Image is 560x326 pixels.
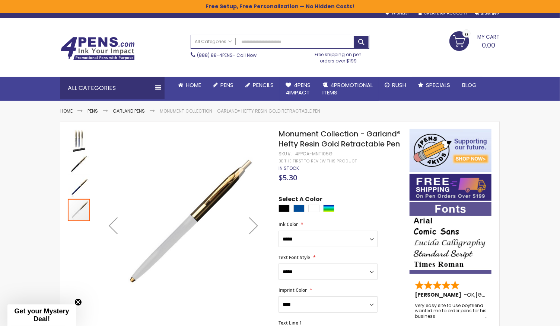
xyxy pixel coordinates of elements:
span: [GEOGRAPHIC_DATA] [475,291,530,298]
div: 4PPCA-MNT105G [295,151,332,157]
span: $5.30 [279,172,297,183]
span: - , [464,291,530,298]
img: Monument Collection - Garland® Hefty Resin Gold Retractable Pen [98,140,268,310]
a: Home [172,77,207,93]
a: Pens [87,108,98,114]
span: Pens [220,81,233,89]
div: Monument Collection - Garland® Hefty Resin Gold Retractable Pen [68,152,91,175]
div: White [308,205,319,212]
img: Free shipping on orders over $199 [410,174,491,201]
a: 0.00 0 [449,31,500,50]
a: Home [60,108,73,114]
a: Create an Account [419,10,468,16]
a: Garland Pens [113,108,145,114]
span: [PERSON_NAME] [415,291,464,298]
div: Previous [98,129,128,322]
div: Get your Mystery Deal!Close teaser [7,304,76,326]
img: Monument Collection - Garland® Hefty Resin Gold Retractable Pen [68,130,90,152]
div: Assorted [323,205,334,212]
iframe: Google Customer Reviews [499,306,560,326]
div: Free shipping on pen orders over $199 [307,49,370,64]
span: Select A Color [279,195,322,205]
span: Pencils [253,81,274,89]
a: Pens [207,77,239,93]
a: Rush [379,77,412,93]
span: 4Pens 4impact [286,81,311,96]
span: Text Line 1 [279,320,302,326]
img: Monument Collection - Garland® Hefty Resin Gold Retractable Pen [68,153,90,175]
div: Black [279,205,290,212]
a: Pencils [239,77,280,93]
button: Close teaser [74,298,82,306]
span: Specials [426,81,450,89]
div: Sign In [475,11,500,16]
div: Monument Collection - Garland® Hefty Resin Gold Retractable Pen [68,198,90,221]
span: In stock [279,165,299,171]
a: (888) 88-4PENS [197,52,233,58]
div: Very easy site to use boyfriend wanted me to order pens for his business [415,303,487,319]
div: Next [239,129,268,322]
img: 4pens 4 kids [410,129,491,172]
a: Blog [456,77,483,93]
div: All Categories [60,77,165,99]
img: 4Pens Custom Pens and Promotional Products [60,37,135,61]
span: Ink Color [279,221,298,227]
span: Imprint Color [279,287,307,293]
div: Monument Collection - Garland® Hefty Resin Gold Retractable Pen [68,129,91,152]
img: Monument Collection - Garland® Hefty Resin Gold Retractable Pen [68,176,90,198]
a: 4PROMOTIONALITEMS [316,77,379,101]
span: Rush [392,81,406,89]
strong: SKU [279,151,292,157]
span: 4PROMOTIONAL ITEMS [322,81,373,96]
span: Monument Collection - Garland® Hefty Resin Gold Retractable Pen [279,129,401,149]
span: Home [186,81,201,89]
a: All Categories [191,35,236,48]
div: Monument Collection - Garland® Hefty Resin Gold Retractable Pen [68,175,91,198]
span: Blog [462,81,477,89]
a: 4Pens4impact [280,77,316,101]
span: Text Font Style [279,254,310,261]
span: 0 [465,31,468,38]
div: Dark Blue [293,205,305,212]
span: 0.00 [482,41,495,50]
li: Monument Collection - Garland® Hefty Resin Gold Retractable Pen [160,108,320,114]
a: Be the first to review this product [279,158,357,164]
span: OK [467,291,474,298]
a: Wishlist [385,10,410,16]
span: Get your Mystery Deal! [14,307,69,323]
img: font-personalization-examples [410,202,491,274]
span: - Call Now! [197,52,258,58]
span: All Categories [195,39,232,45]
a: Specials [412,77,456,93]
div: Availability [279,165,299,171]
